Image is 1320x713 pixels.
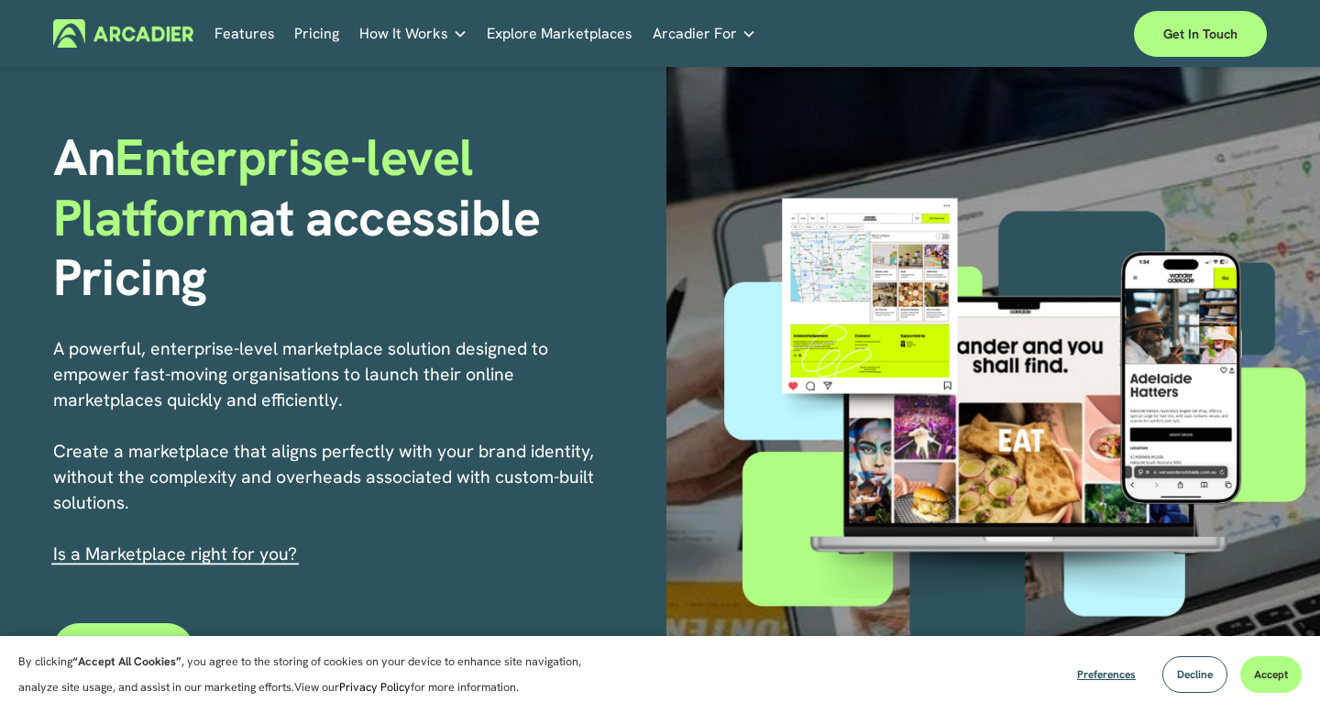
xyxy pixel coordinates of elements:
span: Decline [1177,667,1213,682]
a: Get in touch [1134,11,1267,57]
img: Arcadier [53,19,193,48]
iframe: Chat Widget [1228,625,1320,713]
a: folder dropdown [359,19,467,48]
a: folder dropdown [653,19,756,48]
span: Arcadier For [653,21,737,47]
button: Decline [1162,656,1227,693]
a: Contact Us [53,623,193,675]
span: Preferences [1077,667,1136,682]
a: Privacy Policy [339,679,411,695]
button: Preferences [1063,656,1149,693]
span: How It Works [359,21,448,47]
a: Features [214,19,275,48]
h1: An at accessible Pricing [53,127,654,308]
span: Enterprise-level Platform [53,124,486,251]
div: Widget de chat [1228,625,1320,713]
a: s a Marketplace right for you? [58,543,297,565]
strong: “Accept All Cookies” [72,653,181,669]
a: Pricing [294,19,339,48]
p: A powerful, enterprise-level marketplace solution designed to empower fast-moving organisations t... [53,336,603,567]
p: By clicking , you agree to the storing of cookies on your device to enhance site navigation, anal... [18,649,614,700]
a: Explore Marketplaces [487,19,632,48]
span: I [53,543,297,565]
